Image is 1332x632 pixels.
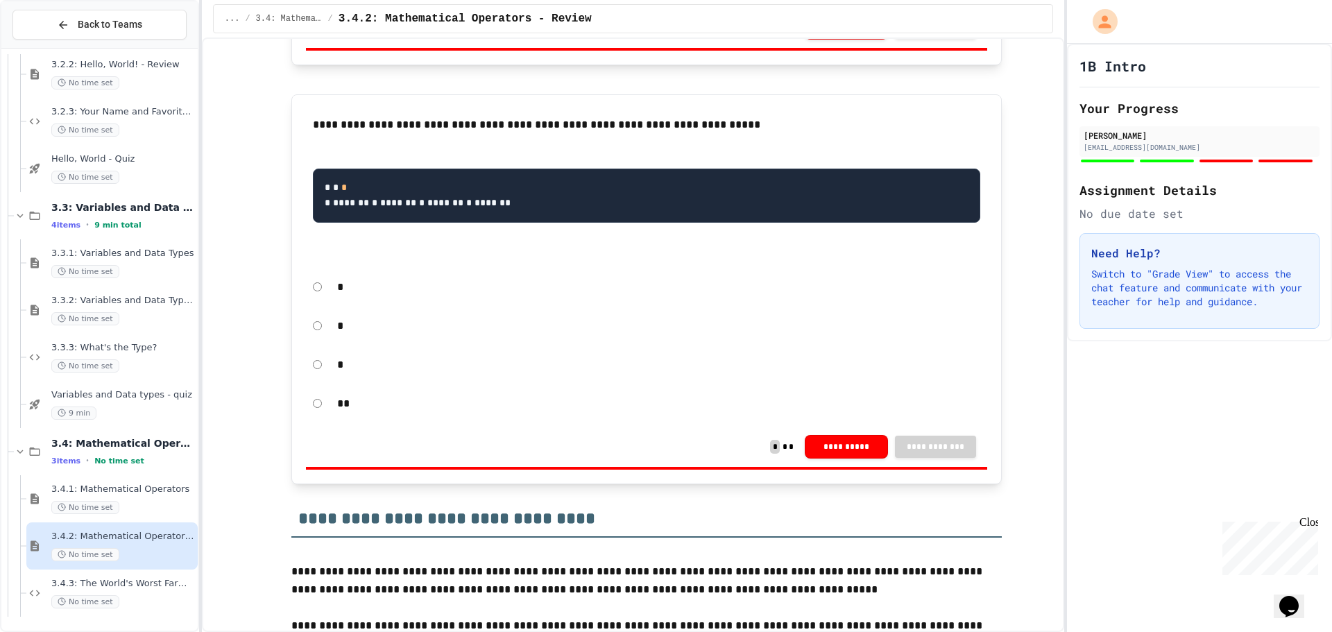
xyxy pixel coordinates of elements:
[51,548,119,561] span: No time set
[51,295,195,307] span: 3.3.2: Variables and Data Types - Review
[6,6,96,88] div: Chat with us now!Close
[51,123,119,137] span: No time set
[1091,245,1308,262] h3: Need Help?
[339,10,592,27] span: 3.4.2: Mathematical Operators - Review
[51,531,195,543] span: 3.4.2: Mathematical Operators - Review
[328,13,333,24] span: /
[51,221,80,230] span: 4 items
[51,265,119,278] span: No time set
[51,59,195,71] span: 3.2.2: Hello, World! - Review
[1079,205,1320,222] div: No due date set
[86,219,89,230] span: •
[1091,267,1308,309] p: Switch to "Grade View" to access the chat feature and communicate with your teacher for help and ...
[51,437,195,450] span: 3.4: Mathematical Operators
[51,153,195,165] span: Hello, World - Quiz
[51,76,119,89] span: No time set
[51,501,119,514] span: No time set
[94,221,142,230] span: 9 min total
[78,17,142,32] span: Back to Teams
[51,578,195,590] span: 3.4.3: The World's Worst Farmers Market
[1078,6,1121,37] div: My Account
[51,595,119,608] span: No time set
[51,389,195,401] span: Variables and Data types - quiz
[256,13,323,24] span: 3.4: Mathematical Operators
[1079,56,1146,76] h1: 1B Intro
[245,13,250,24] span: /
[1217,516,1318,575] iframe: chat widget
[51,342,195,354] span: 3.3.3: What's the Type?
[51,248,195,259] span: 3.3.1: Variables and Data Types
[86,455,89,466] span: •
[51,407,96,420] span: 9 min
[51,456,80,466] span: 3 items
[1084,142,1315,153] div: [EMAIL_ADDRESS][DOMAIN_NAME]
[1274,577,1318,618] iframe: chat widget
[51,359,119,373] span: No time set
[51,106,195,118] span: 3.2.3: Your Name and Favorite Movie
[51,312,119,325] span: No time set
[225,13,240,24] span: ...
[51,484,195,495] span: 3.4.1: Mathematical Operators
[1084,129,1315,142] div: [PERSON_NAME]
[1079,180,1320,200] h2: Assignment Details
[94,456,144,466] span: No time set
[1079,99,1320,118] h2: Your Progress
[51,201,195,214] span: 3.3: Variables and Data Types
[51,171,119,184] span: No time set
